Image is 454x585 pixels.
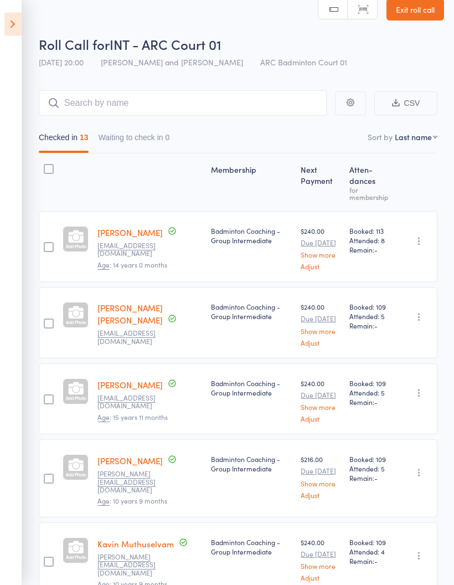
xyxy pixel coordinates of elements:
[260,57,347,68] span: ARC Badminton Court 01
[97,413,168,423] span: : 15 years 11 months
[301,227,341,270] div: $240.00
[349,245,393,255] span: Remain:
[301,574,341,582] a: Adjust
[349,474,393,483] span: Remain:
[97,394,169,410] small: MSHRAVANREDDI@GMAIL.COM
[296,159,345,207] div: Next Payment
[39,57,84,68] span: [DATE] 20:00
[349,557,393,566] span: Remain:
[374,474,378,483] span: -
[301,538,341,582] div: $240.00
[97,538,174,550] a: Kavin Muthuselvam
[97,496,167,506] span: : 10 years 9 months
[349,379,393,388] span: Booked: 109
[301,263,341,270] a: Adjust
[368,132,393,143] label: Sort by
[349,464,393,474] span: Attended: 5
[207,159,297,207] div: Membership
[97,260,167,270] span: : 14 years 0 months
[99,128,170,153] button: Waiting to check in0
[301,302,341,346] div: $240.00
[97,227,163,239] a: [PERSON_NAME]
[97,553,169,577] small: muthuselvam.dwh@gmail.com
[349,321,393,331] span: Remain:
[97,302,163,326] a: [PERSON_NAME] [PERSON_NAME]
[349,538,393,547] span: Booked: 109
[97,242,169,258] small: deep.pari05@gmail.com
[349,187,393,201] div: for membership
[345,159,397,207] div: Atten­dances
[349,302,393,312] span: Booked: 109
[349,398,393,407] span: Remain:
[211,455,292,474] div: Badminton Coaching - Group Intermediate
[301,404,341,411] a: Show more
[39,35,110,54] span: Roll Call for
[301,340,341,347] a: Adjust
[101,57,243,68] span: [PERSON_NAME] and [PERSON_NAME]
[301,379,341,423] div: $240.00
[97,330,169,346] small: kpnitesh18@gmail.com
[349,547,393,557] span: Attended: 4
[97,470,169,494] small: muthuselvam.dwh@gmail.com
[374,321,378,331] span: -
[349,455,393,464] span: Booked: 109
[374,398,378,407] span: -
[301,468,341,475] small: Due [DATE]
[301,392,341,399] small: Due [DATE]
[97,379,163,391] a: [PERSON_NAME]
[211,538,292,557] div: Badminton Coaching - Group Intermediate
[211,379,292,398] div: Badminton Coaching - Group Intermediate
[349,388,393,398] span: Attended: 5
[39,91,327,116] input: Search by name
[301,239,341,247] small: Due [DATE]
[211,302,292,321] div: Badminton Coaching - Group Intermediate
[301,328,341,335] a: Show more
[301,563,341,570] a: Show more
[301,492,341,499] a: Adjust
[97,455,163,467] a: [PERSON_NAME]
[301,455,341,499] div: $216.00
[301,315,341,323] small: Due [DATE]
[349,312,393,321] span: Attended: 5
[211,227,292,245] div: Badminton Coaching - Group Intermediate
[166,134,170,142] div: 0
[374,557,378,566] span: -
[301,252,341,259] a: Show more
[349,236,393,245] span: Attended: 8
[349,227,393,236] span: Booked: 113
[374,92,437,116] button: CSV
[301,480,341,487] a: Show more
[39,128,89,153] button: Checked in13
[301,415,341,423] a: Adjust
[110,35,221,54] span: INT - ARC Court 01
[374,245,378,255] span: -
[395,132,432,143] div: Last name
[80,134,89,142] div: 13
[301,551,341,558] small: Due [DATE]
